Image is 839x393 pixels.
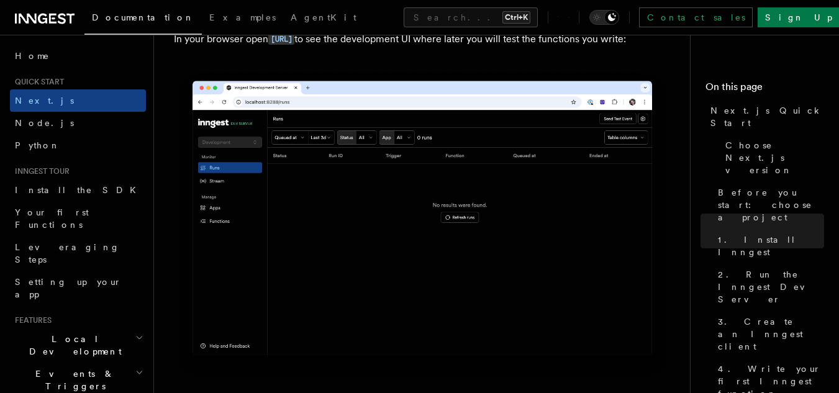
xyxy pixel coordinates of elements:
a: Before you start: choose a project [713,181,824,228]
span: Node.js [15,118,74,128]
span: Install the SDK [15,185,143,195]
a: 3. Create an Inngest client [713,310,824,358]
a: Documentation [84,4,202,35]
a: Setting up your app [10,271,146,305]
span: Events & Triggers [10,368,135,392]
a: 2. Run the Inngest Dev Server [713,263,824,310]
a: AgentKit [283,4,364,34]
button: Toggle dark mode [589,10,619,25]
kbd: Ctrl+K [502,11,530,24]
a: Your first Functions [10,201,146,236]
span: AgentKit [291,12,356,22]
a: Node.js [10,112,146,134]
span: Before you start: choose a project [718,186,824,224]
a: Leveraging Steps [10,236,146,271]
span: Next.js Quick Start [710,104,824,129]
a: Next.js Quick Start [705,99,824,134]
p: In your browser open to see the development UI where later you will test the functions you write: [174,30,671,48]
a: Contact sales [639,7,753,27]
a: Python [10,134,146,156]
a: Examples [202,4,283,34]
span: Choose Next.js version [725,139,824,176]
span: 1. Install Inngest [718,233,824,258]
a: [URL] [268,33,294,45]
code: [URL] [268,34,294,45]
span: Local Development [10,333,135,358]
a: Choose Next.js version [720,134,824,181]
span: Setting up your app [15,277,122,299]
span: Quick start [10,77,64,87]
span: Features [10,315,52,325]
span: 2. Run the Inngest Dev Server [718,268,824,305]
span: Home [15,50,50,62]
span: Python [15,140,60,150]
img: Inngest Dev Server's 'Runs' tab with no data [174,68,671,381]
a: Home [10,45,146,67]
button: Local Development [10,328,146,363]
a: 1. Install Inngest [713,228,824,263]
a: Next.js [10,89,146,112]
span: Next.js [15,96,74,106]
span: Inngest tour [10,166,70,176]
span: Examples [209,12,276,22]
span: Documentation [92,12,194,22]
span: Your first Functions [15,207,89,230]
span: 3. Create an Inngest client [718,315,824,353]
span: Leveraging Steps [15,242,120,264]
h4: On this page [705,79,824,99]
a: Install the SDK [10,179,146,201]
button: Search...Ctrl+K [404,7,538,27]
